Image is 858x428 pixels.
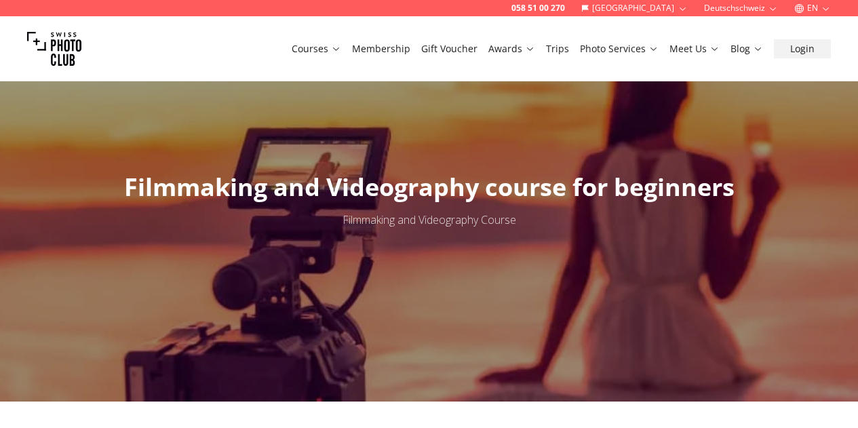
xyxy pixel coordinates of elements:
[488,42,535,56] a: Awards
[580,42,659,56] a: Photo Services
[352,42,410,56] a: Membership
[421,42,477,56] a: Gift Voucher
[416,39,483,58] button: Gift Voucher
[541,39,574,58] button: Trips
[574,39,664,58] button: Photo Services
[669,42,720,56] a: Meet Us
[347,39,416,58] button: Membership
[546,42,569,56] a: Trips
[730,42,763,56] a: Blog
[343,212,516,227] span: Filmmaking and Videography Course
[725,39,768,58] button: Blog
[664,39,725,58] button: Meet Us
[483,39,541,58] button: Awards
[286,39,347,58] button: Courses
[124,170,735,203] span: Filmmaking and Videography course for beginners
[511,3,565,14] a: 058 51 00 270
[292,42,341,56] a: Courses
[774,39,831,58] button: Login
[27,22,81,76] img: Swiss photo club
